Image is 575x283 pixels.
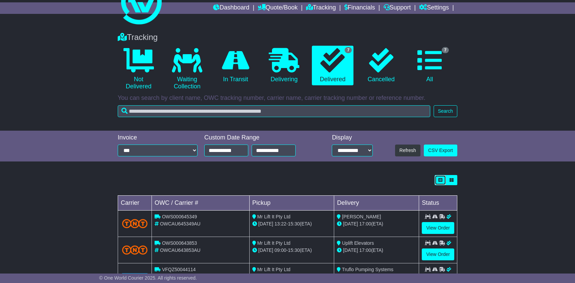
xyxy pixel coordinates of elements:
[409,46,451,86] a: 7 All
[395,145,420,156] button: Refresh
[160,247,201,253] span: OWCAU643853AU
[122,245,147,255] img: TNT_Domestic.png
[360,46,402,86] a: Cancelled
[257,240,291,246] span: Mr Lift It Pty Ltd
[162,240,197,246] span: OWS000643853
[166,46,208,93] a: Waiting Collection
[204,134,313,141] div: Custom Date Range
[99,275,197,281] span: © One World Courier 2025. All rights reserved.
[422,248,454,260] a: View Order
[337,247,416,254] div: (ETA)
[160,221,201,226] span: OWCAU645349AU
[419,196,457,211] td: Status
[337,220,416,227] div: (ETA)
[275,247,286,253] span: 09:00
[118,94,457,102] p: You can search by client name, OWC tracking number, carrier name, carrier tracking number or refe...
[288,221,300,226] span: 15:30
[288,247,300,253] span: 15:30
[257,267,291,272] span: Mr Lift It Pty Ltd
[252,247,331,254] div: - (ETA)
[312,46,353,86] a: 7 Delivered
[257,214,291,219] span: Mr Lift It Pty Ltd
[342,267,393,272] span: Truflo Pumping Systems
[114,32,461,42] div: Tracking
[249,196,334,211] td: Pickup
[359,221,371,226] span: 17:00
[434,105,457,117] button: Search
[442,47,449,53] span: 7
[162,267,196,272] span: VFQZ50044114
[342,240,374,246] span: Uplift Elevators
[252,220,331,227] div: - (ETA)
[258,247,273,253] span: [DATE]
[258,2,298,14] a: Quote/Book
[306,2,336,14] a: Tracking
[213,2,249,14] a: Dashboard
[344,2,375,14] a: Financials
[118,46,159,93] a: Not Delivered
[215,46,256,86] a: In Transit
[345,47,352,53] span: 7
[122,219,147,228] img: TNT_Domestic.png
[359,247,371,253] span: 17:00
[275,221,286,226] span: 13:22
[419,2,449,14] a: Settings
[332,134,372,141] div: Display
[424,145,457,156] a: CSV Export
[152,196,250,211] td: OWC / Carrier #
[343,221,358,226] span: [DATE]
[162,214,197,219] span: OWS000645349
[334,196,419,211] td: Delivery
[343,247,358,253] span: [DATE]
[422,222,454,234] a: View Order
[118,134,198,141] div: Invoice
[263,46,305,86] a: Delivering
[258,221,273,226] span: [DATE]
[384,2,411,14] a: Support
[118,196,152,211] td: Carrier
[342,214,381,219] span: [PERSON_NAME]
